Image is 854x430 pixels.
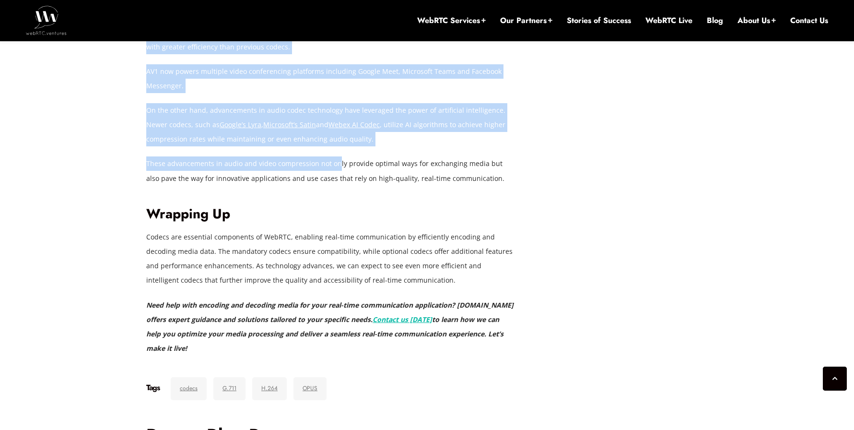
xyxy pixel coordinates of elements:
[252,377,287,400] a: H.264
[146,315,503,353] em: to learn how we can help you optimize your media processing and deliver a seamless real-time comm...
[645,15,692,26] a: WebRTC Live
[707,15,723,26] a: Blog
[146,156,515,185] p: These advancements in audio and video compression not only provide optimal ways for exchanging me...
[146,383,159,393] h6: Tags
[328,120,380,129] a: Webex AI Codec
[26,6,67,35] img: WebRTC.ventures
[293,377,327,400] a: OPUS
[146,103,515,146] p: On the other hand, advancements in audio codec technology have leveraged the power of artificial ...
[737,15,776,26] a: About Us
[567,15,631,26] a: Stories of Success
[213,377,246,400] a: G.711
[500,15,552,26] a: Our Partners
[220,120,261,129] a: Google’s Lyra
[373,315,432,324] a: Contact us [DATE]
[263,120,316,129] a: Microsoft’s Satin
[146,230,515,287] p: Codecs are essential components of WebRTC, enabling real-time communication by efficiently encodi...
[146,64,515,93] p: AV1 now powers multiple video conferencing platforms including Google Meet, Microsoft Teams and F...
[417,15,486,26] a: WebRTC Services
[790,15,828,26] a: Contact Us
[146,206,515,223] h2: Wrapping Up
[171,377,207,400] a: codecs
[146,300,514,324] em: Need help with encoding and decoding media for your real-time communication application? [DOMAIN_...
